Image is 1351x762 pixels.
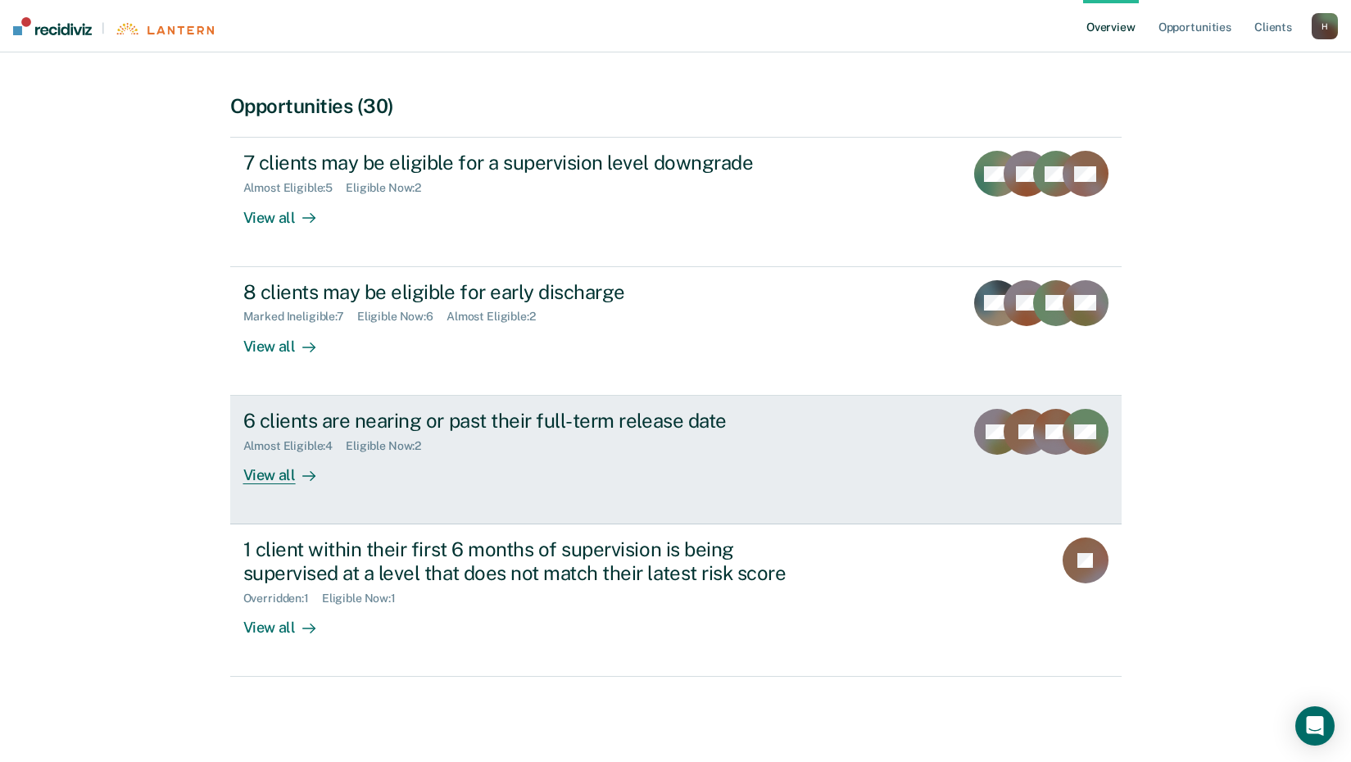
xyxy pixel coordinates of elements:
a: 7 clients may be eligible for a supervision level downgradeAlmost Eligible:5Eligible Now:2View all [230,137,1122,266]
div: Eligible Now : 6 [357,310,447,324]
div: Almost Eligible : 5 [243,181,347,195]
div: Almost Eligible : 2 [447,310,549,324]
div: View all [243,605,335,637]
div: 7 clients may be eligible for a supervision level downgrade [243,151,818,175]
div: 1 client within their first 6 months of supervision is being supervised at a level that does not ... [243,537,818,585]
div: Eligible Now : 1 [322,592,409,606]
div: Eligible Now : 2 [346,181,434,195]
div: View all [243,452,335,484]
img: Lantern [115,23,214,35]
div: Eligible Now : 2 [346,439,434,453]
div: Almost Eligible : 4 [243,439,347,453]
img: Recidiviz [13,17,92,35]
div: Open Intercom Messenger [1295,706,1335,746]
div: View all [243,324,335,356]
span: | [92,21,115,35]
button: H [1312,13,1338,39]
a: 1 client within their first 6 months of supervision is being supervised at a level that does not ... [230,524,1122,677]
a: 8 clients may be eligible for early dischargeMarked Ineligible:7Eligible Now:6Almost Eligible:2Vi... [230,267,1122,396]
div: 8 clients may be eligible for early discharge [243,280,818,304]
div: View all [243,195,335,227]
a: | [13,17,214,35]
div: Overridden : 1 [243,592,322,606]
div: Opportunities (30) [230,94,1122,118]
div: Marked Ineligible : 7 [243,310,357,324]
div: 6 clients are nearing or past their full-term release date [243,409,818,433]
a: 6 clients are nearing or past their full-term release dateAlmost Eligible:4Eligible Now:2View all [230,396,1122,524]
